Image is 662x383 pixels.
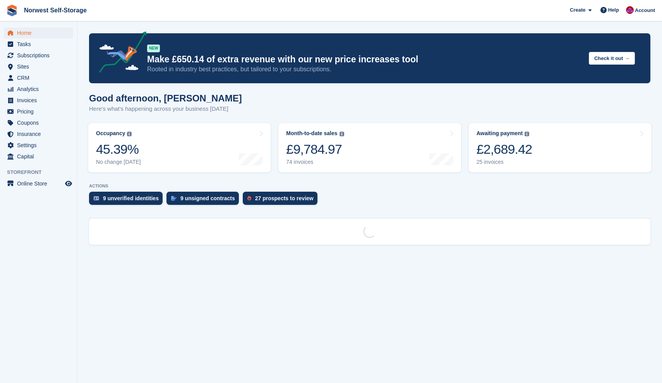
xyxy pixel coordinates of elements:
[4,50,73,61] a: menu
[147,54,583,65] p: Make £650.14 of extra revenue with our new price increases tool
[4,151,73,162] a: menu
[17,117,63,128] span: Coupons
[93,31,147,76] img: price-adjustments-announcement-icon-8257ccfd72463d97f412b2fc003d46551f7dbcb40ab6d574587a9cd5c0d94...
[17,140,63,151] span: Settings
[64,179,73,188] a: Preview store
[166,192,243,209] a: 9 unsigned contracts
[17,50,63,61] span: Subscriptions
[477,141,532,157] div: £2,689.42
[286,141,344,157] div: £9,784.97
[4,27,73,38] a: menu
[4,95,73,106] a: menu
[4,140,73,151] a: menu
[286,159,344,165] div: 74 invoices
[589,52,635,65] button: Check it out →
[17,129,63,139] span: Insurance
[17,95,63,106] span: Invoices
[4,129,73,139] a: menu
[525,132,529,136] img: icon-info-grey-7440780725fd019a000dd9b08b2336e03edf1995a4989e88bcd33f0948082b44.svg
[88,123,271,172] a: Occupancy 45.39% No change [DATE]
[147,45,160,52] div: NEW
[4,39,73,50] a: menu
[6,5,18,16] img: stora-icon-8386f47178a22dfd0bd8f6a31ec36ba5ce8667c1dd55bd0f319d3a0aa187defe.svg
[4,61,73,72] a: menu
[94,196,99,201] img: verify_identity-adf6edd0f0f0b5bbfe63781bf79b02c33cf7c696d77639b501bdc392416b5a36.svg
[127,132,132,136] img: icon-info-grey-7440780725fd019a000dd9b08b2336e03edf1995a4989e88bcd33f0948082b44.svg
[96,130,125,137] div: Occupancy
[89,192,166,209] a: 9 unverified identities
[469,123,651,172] a: Awaiting payment £2,689.42 25 invoices
[96,159,141,165] div: No change [DATE]
[4,106,73,117] a: menu
[477,130,523,137] div: Awaiting payment
[608,6,619,14] span: Help
[103,195,159,201] div: 9 unverified identities
[4,72,73,83] a: menu
[96,141,141,157] div: 45.39%
[278,123,461,172] a: Month-to-date sales £9,784.97 74 invoices
[17,84,63,94] span: Analytics
[17,61,63,72] span: Sites
[89,93,242,103] h1: Good afternoon, [PERSON_NAME]
[17,72,63,83] span: CRM
[286,130,337,137] div: Month-to-date sales
[4,178,73,189] a: menu
[21,4,90,17] a: Norwest Self-Storage
[4,84,73,94] a: menu
[180,195,235,201] div: 9 unsigned contracts
[147,65,583,74] p: Rooted in industry best practices, but tailored to your subscriptions.
[17,27,63,38] span: Home
[17,178,63,189] span: Online Store
[255,195,314,201] div: 27 prospects to review
[635,7,655,14] span: Account
[171,196,177,201] img: contract_signature_icon-13c848040528278c33f63329250d36e43548de30e8caae1d1a13099fd9432cc5.svg
[247,196,251,201] img: prospect-51fa495bee0391a8d652442698ab0144808aea92771e9ea1ae160a38d050c398.svg
[340,132,344,136] img: icon-info-grey-7440780725fd019a000dd9b08b2336e03edf1995a4989e88bcd33f0948082b44.svg
[17,39,63,50] span: Tasks
[7,168,77,176] span: Storefront
[570,6,585,14] span: Create
[477,159,532,165] div: 25 invoices
[626,6,634,14] img: Daniel Grensinger
[243,192,321,209] a: 27 prospects to review
[89,184,650,189] p: ACTIONS
[4,117,73,128] a: menu
[17,106,63,117] span: Pricing
[17,151,63,162] span: Capital
[89,105,242,113] p: Here's what's happening across your business [DATE]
